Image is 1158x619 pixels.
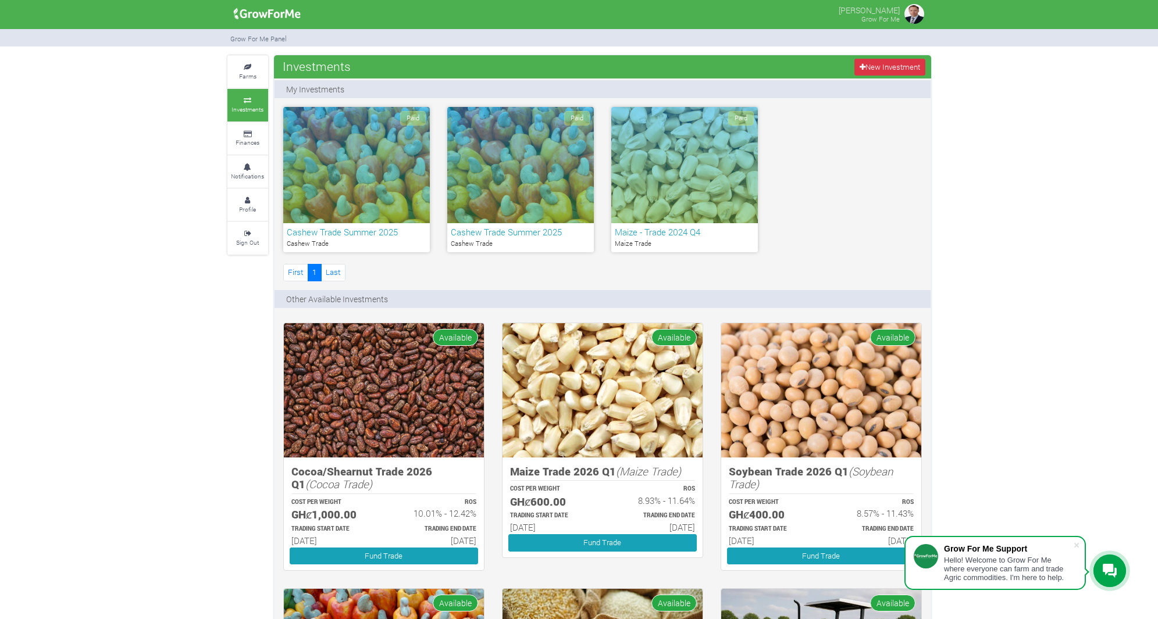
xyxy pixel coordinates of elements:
img: growforme image [284,323,484,457]
small: Notifications [231,172,264,180]
h6: 8.93% - 11.64% [613,495,695,506]
p: ROS [394,498,476,507]
span: Available [433,595,478,611]
h6: [DATE] [291,535,373,546]
h5: Cocoa/Shearnut Trade 2026 Q1 [291,465,476,491]
small: Grow For Me [861,15,900,23]
span: Paid [400,111,426,126]
a: Paid Maize - Trade 2024 Q4 Maize Trade [611,107,758,252]
small: Farms [239,72,256,80]
p: Estimated Trading End Date [613,511,695,520]
i: (Soybean Trade) [729,464,893,492]
p: [PERSON_NAME] [839,2,900,16]
a: Sign Out [227,222,268,254]
p: My Investments [286,83,344,95]
i: (Cocoa Trade) [305,477,372,491]
small: Grow For Me Panel [230,34,287,43]
span: Available [870,329,915,346]
a: Fund Trade [290,548,478,564]
i: (Maize Trade) [616,464,681,478]
nav: Page Navigation [283,264,345,281]
p: Estimated Trading End Date [832,525,914,534]
span: Available [870,595,915,611]
h6: Maize - Trade 2024 Q4 [615,227,754,237]
small: Profile [239,205,256,213]
a: Profile [227,189,268,221]
h5: Soybean Trade 2026 Q1 [729,465,914,491]
h6: 10.01% - 12.42% [394,508,476,518]
p: Estimated Trading End Date [394,525,476,534]
p: Estimated Trading Start Date [729,525,811,534]
img: growforme image [230,2,305,26]
h6: [DATE] [832,535,914,546]
small: Sign Out [236,238,259,246]
p: COST PER WEIGHT [291,498,373,507]
p: Cashew Trade [451,239,590,249]
a: New Investment [854,59,925,76]
h6: [DATE] [613,522,695,532]
img: growforme image [503,323,703,457]
a: Investments [227,89,268,121]
p: Maize Trade [615,239,754,249]
p: COST PER WEIGHT [510,485,592,493]
h6: Cashew Trade Summer 2025 [287,227,426,237]
a: Paid Cashew Trade Summer 2025 Cashew Trade [447,107,594,252]
p: Other Available Investments [286,293,388,305]
p: Cashew Trade [287,239,426,249]
span: Investments [280,55,354,78]
img: growforme image [903,2,926,26]
p: ROS [613,485,695,493]
p: Estimated Trading Start Date [291,525,373,534]
a: Last [321,264,345,281]
h6: [DATE] [394,535,476,546]
p: COST PER WEIGHT [729,498,811,507]
span: Paid [728,111,754,126]
a: Paid Cashew Trade Summer 2025 Cashew Trade [283,107,430,252]
a: Finances [227,123,268,155]
img: growforme image [721,323,921,457]
a: First [283,264,308,281]
div: Grow For Me Support [944,544,1073,553]
h5: Maize Trade 2026 Q1 [510,465,695,478]
h6: [DATE] [510,522,592,532]
a: Notifications [227,156,268,188]
h6: 8.57% - 11.43% [832,508,914,518]
span: Available [433,329,478,346]
h5: GHȼ400.00 [729,508,811,521]
span: Available [651,595,697,611]
span: Available [651,329,697,346]
p: Estimated Trading Start Date [510,511,592,520]
a: Fund Trade [727,548,915,564]
span: Paid [564,111,590,126]
small: Investments [231,105,263,113]
h5: GHȼ1,000.00 [291,508,373,521]
a: Farms [227,56,268,88]
p: ROS [832,498,914,507]
small: Finances [236,138,259,146]
h6: Cashew Trade Summer 2025 [451,227,590,237]
a: Fund Trade [508,534,697,551]
h5: GHȼ600.00 [510,495,592,509]
a: 1 [308,264,322,281]
div: Hello! Welcome to Grow For Me where everyone can farm and trade Agric commodities. I'm here to help. [944,556,1073,582]
h6: [DATE] [729,535,811,546]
